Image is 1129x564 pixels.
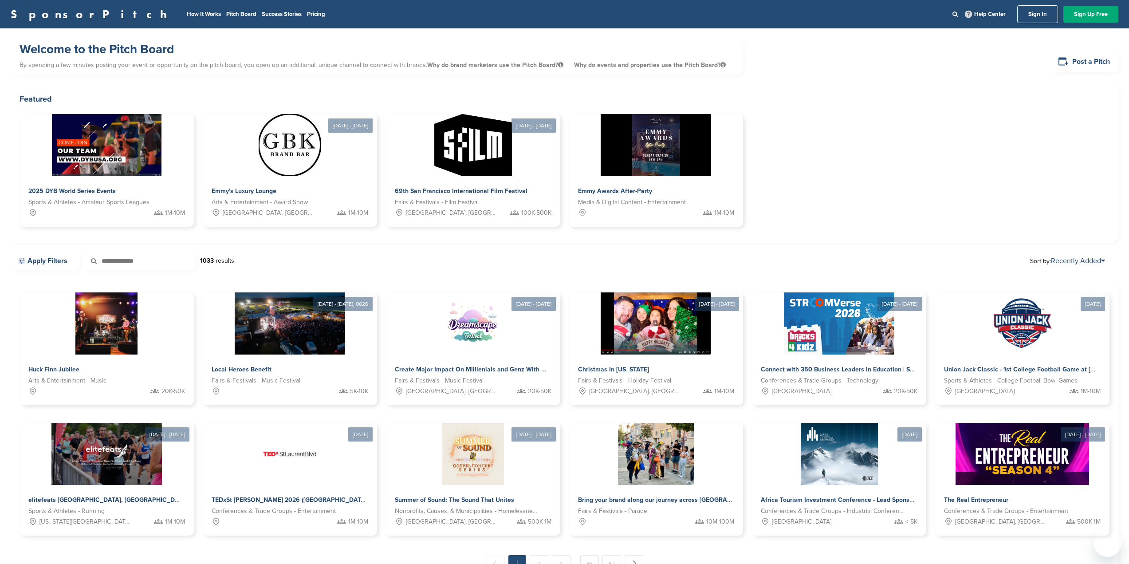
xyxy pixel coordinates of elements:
[955,517,1046,527] span: [GEOGRAPHIC_DATA], [GEOGRAPHIC_DATA]
[578,197,686,207] span: Media & Digital Content - Entertainment
[1051,51,1118,72] a: Post a Pitch
[20,409,194,536] a: [DATE] - [DATE] Sponsorpitch & elitefeats [GEOGRAPHIC_DATA], [GEOGRAPHIC_DATA] and Northeast Even...
[569,114,743,227] a: Sponsorpitch & Emmy Awards After-Party Media & Digital Content - Entertainment 1M-10M
[578,187,652,195] span: Emmy Awards After-Party
[223,208,313,218] span: [GEOGRAPHIC_DATA], [GEOGRAPHIC_DATA]
[752,278,926,405] a: [DATE] - [DATE] Sponsorpitch & Connect with 350 Business Leaders in Education | StroomVerse 2026 ...
[784,292,894,355] img: Sponsorpitch &
[28,187,116,195] span: 2025 DYB World Series Events
[75,292,138,355] img: Sponsorpitch &
[406,208,496,218] span: [GEOGRAPHIC_DATA], [GEOGRAPHIC_DATA]
[39,517,130,527] span: [US_STATE][GEOGRAPHIC_DATA], [GEOGRAPHIC_DATA]
[235,292,345,355] img: Sponsorpitch &
[601,114,711,176] img: Sponsorpitch &
[772,517,831,527] span: [GEOGRAPHIC_DATA]
[212,506,336,516] span: Conferences & Trade Groups - Entertainment
[877,297,922,311] div: [DATE] - [DATE]
[259,114,321,176] img: Sponsorpitch &
[1081,297,1105,311] div: [DATE]
[521,208,551,218] span: 100K-500K
[963,9,1007,20] a: Help Center
[406,517,496,527] span: [GEOGRAPHIC_DATA], [GEOGRAPHIC_DATA]
[1081,387,1101,396] span: 1M-10M
[200,257,214,264] strong: 1033
[427,61,565,69] span: Why do brand marketers use the Pitch Board?
[1094,529,1122,557] iframe: Button to launch messaging window
[386,278,560,405] a: [DATE] - [DATE] Sponsorpitch & Create Major Impact On Millienials and Genz With Dreamscape Music ...
[511,427,556,442] div: [DATE] - [DATE]
[511,297,556,311] div: [DATE] - [DATE]
[1063,6,1118,23] a: Sign Up Free
[511,118,556,133] div: [DATE] - [DATE]
[28,376,106,386] span: Arts & Entertainment - Music
[955,387,1015,396] span: [GEOGRAPHIC_DATA]
[203,409,377,536] a: [DATE] Sponsorpitch & TEDxSt [PERSON_NAME] 2026 ([GEOGRAPHIC_DATA], [GEOGRAPHIC_DATA]) – Let’s Cr...
[589,387,680,396] span: [GEOGRAPHIC_DATA], [GEOGRAPHIC_DATA]
[307,11,325,18] a: Pricing
[348,517,368,527] span: 1M-10M
[944,376,1078,386] span: Sports & Athletes - College Football Bowl Games
[328,118,373,133] div: [DATE] - [DATE]
[11,252,80,270] a: Apply Filters
[11,8,173,20] a: SponsorPitch
[761,376,878,386] span: Conferences & Trade Groups - Technology
[944,506,1068,516] span: Conferences & Trade Groups - Entertainment
[203,278,377,405] a: [DATE] - [DATE], 0026 Sponsorpitch & Local Heroes Benefit Fairs & Festivals - Music Festival 5K-10K
[212,197,308,207] span: Arts & Entertainment - Award Show
[165,517,185,527] span: 1M-10M
[528,387,551,396] span: 20K-50K
[1030,257,1105,264] span: Sort by:
[897,427,922,442] div: [DATE]
[714,208,734,218] span: 1M-10M
[578,376,671,386] span: Fairs & Festivals - Holiday Festival
[395,197,479,207] span: Fairs & Festivals - Film Festival
[1061,427,1105,442] div: [DATE] - [DATE]
[348,208,368,218] span: 1M-10M
[601,292,712,355] img: Sponsorpitch &
[569,423,743,536] a: Sponsorpitch & Bring your brand along our journey across [GEOGRAPHIC_DATA] and [GEOGRAPHIC_DATA] ...
[761,506,904,516] span: Conferences & Trade Groups - Industrial Conference
[51,423,162,485] img: Sponsorpitch &
[578,496,841,504] span: Bring your brand along our journey across [GEOGRAPHIC_DATA] and [GEOGRAPHIC_DATA]
[348,427,373,442] div: [DATE]
[991,292,1054,355] img: Sponsorpitch &
[574,61,726,69] span: Why do events and properties use the Pitch Board?
[894,387,917,396] span: 20K-50K
[226,11,256,18] a: Pitch Board
[386,409,560,536] a: [DATE] - [DATE] Sponsorpitch & Summer of Sound: The Sound That Unites Nonprofits, Causes, & Munic...
[216,257,234,264] span: results
[944,496,1008,504] span: The Real Entrepreneur
[386,100,560,227] a: [DATE] - [DATE] Sponsorpitch & 69th San Francisco International Film Festival Fairs & Festivals -...
[442,423,504,485] img: Sponsorpitch &
[772,387,831,396] span: [GEOGRAPHIC_DATA]
[761,496,915,504] span: Africa Tourism Investment Conference - Lead Sponsor
[1077,517,1101,527] span: 500K-1M
[395,496,514,504] span: Summer of Sound: The Sound That Unites
[905,517,917,527] span: < 5K
[1051,256,1105,265] a: Recently Added
[28,366,79,373] span: Huck Finn Jubilee
[395,376,484,386] span: Fairs & Festivals - Music Festival
[1017,5,1058,23] a: Sign In
[262,11,302,18] a: Success Stories
[569,278,743,405] a: [DATE] - [DATE] Sponsorpitch & Christmas In [US_STATE] Fairs & Festivals - Holiday Festival [GEOG...
[20,93,1109,105] h2: Featured
[528,517,551,527] span: 500K-1M
[395,366,620,373] span: Create Major Impact On Millienials and Genz With Dreamscape Music Festival
[752,409,926,536] a: [DATE] Sponsorpitch & Africa Tourism Investment Conference - Lead Sponsor Conferences & Trade Gro...
[313,297,373,311] div: [DATE] - [DATE], 0026
[28,496,252,504] span: elitefeats [GEOGRAPHIC_DATA], [GEOGRAPHIC_DATA] and Northeast Events
[761,366,960,373] span: Connect with 350 Business Leaders in Education | StroomVerse 2026
[203,100,377,227] a: [DATE] - [DATE] Sponsorpitch & Emmy's Luxury Lounge Arts & Entertainment - Award Show [GEOGRAPHIC...
[578,506,647,516] span: Fairs & Festivals - Parade
[20,292,194,405] a: Sponsorpitch & Huck Finn Jubilee Arts & Entertainment - Music 20K-50K
[578,366,649,373] span: Christmas In [US_STATE]
[801,423,878,485] img: Sponsorpitch &
[935,278,1109,405] a: [DATE] Sponsorpitch & Union Jack Classic - 1st College Football Game at [GEOGRAPHIC_DATA] Sports ...
[20,114,194,227] a: Sponsorpitch & 2025 DYB World Series Events Sports & Athletes - Amateur Sports Leagues 1M-10M
[212,187,276,195] span: Emmy's Luxury Lounge
[350,387,368,396] span: 5K-10K
[714,387,734,396] span: 1M-10M
[212,496,537,504] span: TEDxSt [PERSON_NAME] 2026 ([GEOGRAPHIC_DATA], [GEOGRAPHIC_DATA]) – Let’s Create Something Inspiring
[161,387,185,396] span: 20K-50K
